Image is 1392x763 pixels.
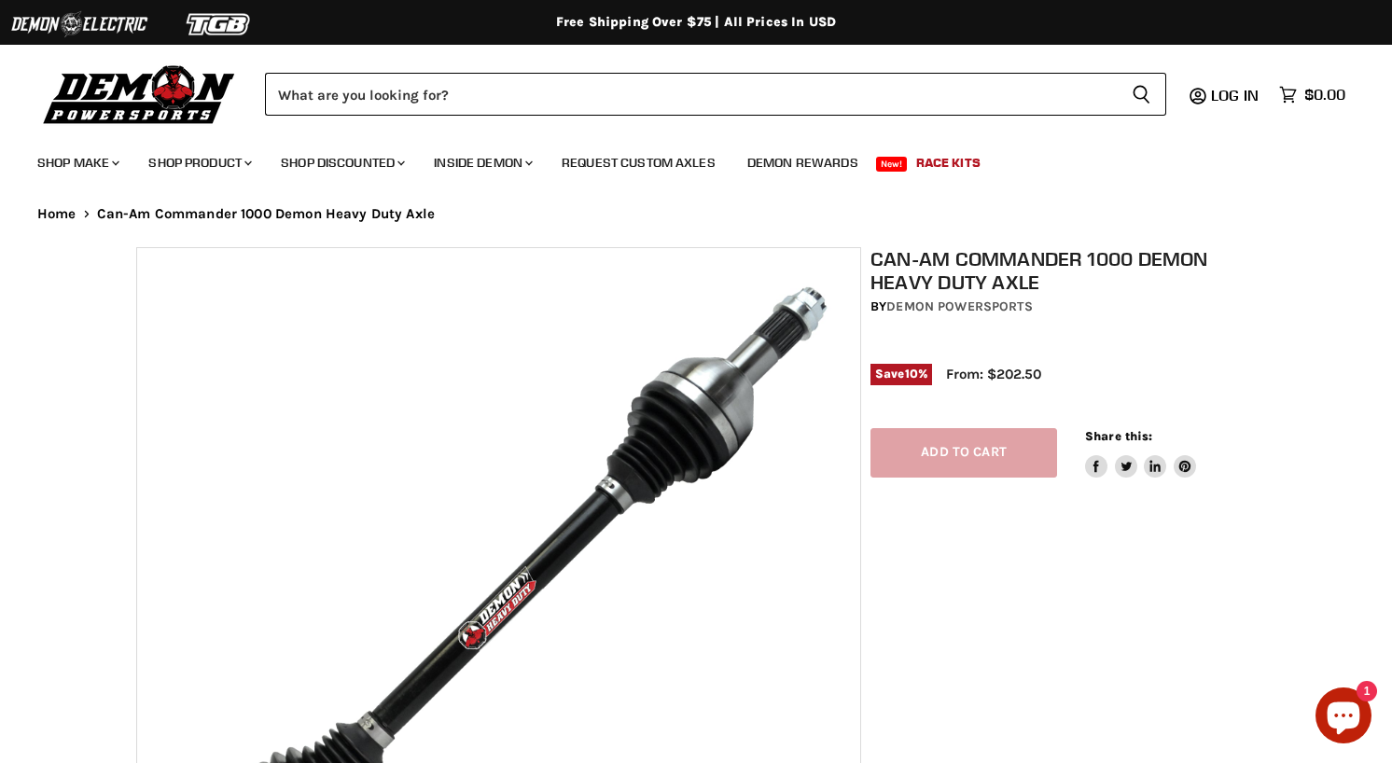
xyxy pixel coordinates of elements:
a: Inside Demon [420,144,544,182]
a: Demon Rewards [733,144,872,182]
span: Can-Am Commander 1000 Demon Heavy Duty Axle [97,206,435,222]
ul: Main menu [23,136,1341,182]
span: New! [876,157,908,172]
div: by [870,297,1266,317]
a: Request Custom Axles [548,144,730,182]
a: Shop Discounted [267,144,416,182]
span: $0.00 [1304,86,1345,104]
a: Log in [1203,87,1270,104]
a: Shop Product [134,144,263,182]
a: Demon Powersports [886,298,1032,314]
span: Save % [870,364,932,384]
a: Shop Make [23,144,131,182]
form: Product [265,73,1166,116]
span: 10 [905,367,918,381]
img: Demon Electric Logo 2 [9,7,149,42]
img: TGB Logo 2 [149,7,289,42]
input: Search [265,73,1117,116]
span: Log in [1211,86,1259,104]
a: Race Kits [902,144,995,182]
aside: Share this: [1085,428,1196,478]
span: From: $202.50 [946,366,1041,382]
img: Demon Powersports [37,61,242,127]
button: Search [1117,73,1166,116]
a: Home [37,206,77,222]
span: Share this: [1085,429,1152,443]
inbox-online-store-chat: Shopify online store chat [1310,687,1377,748]
a: $0.00 [1270,81,1355,108]
h1: Can-Am Commander 1000 Demon Heavy Duty Axle [870,247,1266,294]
